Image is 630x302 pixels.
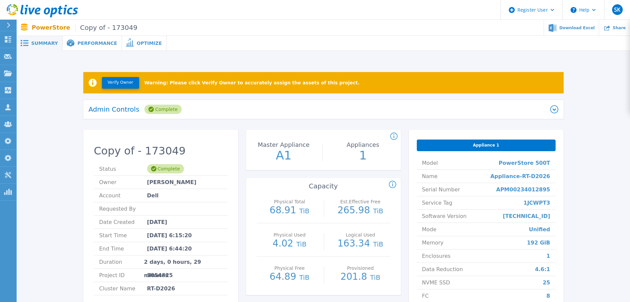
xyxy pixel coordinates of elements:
[261,233,317,237] p: Physical Used
[332,199,389,204] p: Est.Effective Free
[327,142,399,148] p: Appliances
[496,183,550,196] span: APM00234012895
[422,156,438,169] span: Model
[99,162,147,175] span: Status
[543,276,550,289] span: 25
[147,229,192,242] span: [DATE] 6:15:20
[422,210,467,223] span: Software Version
[32,24,137,32] p: PowerStore
[296,240,307,248] span: TiB
[144,105,181,114] div: Complete
[331,272,390,282] p: 201.8
[147,242,192,255] span: [DATE] 6:44:20
[332,233,389,237] p: Logical Used
[99,282,147,295] span: Cluster Name
[422,196,452,209] span: Service Tag
[260,239,319,249] p: 4.02
[99,202,147,215] span: Requested By
[614,7,620,12] span: SK
[613,26,626,30] span: Share
[147,189,159,202] span: Dell
[331,239,390,249] p: 163.34
[299,207,310,215] span: TiB
[102,77,139,89] button: Verify Owner
[529,223,550,236] span: Unified
[31,41,58,46] span: Summary
[144,80,360,85] p: Warning: Please click Verify Owner to accurately assign the assets of this project.
[94,145,227,157] h2: Copy of - 173049
[490,170,550,183] span: Appliance-RT-D2026
[246,150,321,161] p: A1
[299,273,310,281] span: TiB
[144,255,222,268] span: 2 days, 0 hours, 29 minutes
[147,269,173,282] span: 3054325
[422,170,438,183] span: Name
[559,26,594,30] span: Download Excel
[99,269,147,282] span: Project ID
[326,150,400,161] p: 1
[261,266,317,270] p: Physical Free
[99,189,147,202] span: Account
[147,216,167,229] span: [DATE]
[535,263,550,276] span: 4.6:1
[332,266,389,270] p: Provisioned
[422,183,460,196] span: Serial Number
[99,242,147,255] span: End Time
[373,240,383,248] span: TiB
[503,210,550,223] span: [TECHNICAL_ID]
[523,196,550,209] span: 1JCWPT3
[99,255,144,268] span: Duration
[373,207,383,215] span: TiB
[261,199,317,204] p: Physical Total
[99,176,147,189] span: Owner
[422,223,437,236] span: Mode
[260,272,319,282] p: 64.89
[331,206,390,216] p: 265.98
[422,263,463,276] span: Data Reduction
[147,164,184,173] div: Complete
[422,250,451,262] span: Enclosures
[99,216,147,229] span: Date Created
[546,250,550,262] span: 1
[370,273,380,281] span: TiB
[99,229,147,242] span: Start Time
[260,206,319,216] p: 68.91
[89,106,139,113] p: Admin Controls
[422,236,444,249] span: Memory
[422,276,450,289] span: NVME SSD
[77,41,117,46] span: Performance
[147,282,175,295] span: RT-D2026
[147,176,197,189] span: [PERSON_NAME]
[498,156,550,169] span: PowerStore 500T
[473,143,499,148] span: Appliance 1
[527,236,550,249] span: 192 GiB
[248,142,319,148] p: Master Appliance
[136,41,162,46] span: Optimize
[75,24,137,32] span: Copy of - 173049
